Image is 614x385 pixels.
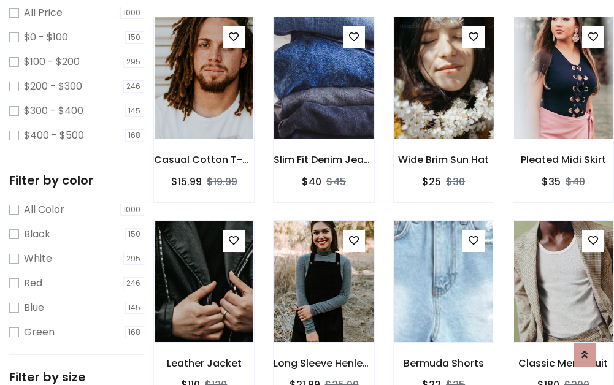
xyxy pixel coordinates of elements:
[120,7,145,19] span: 1000
[274,357,374,369] h6: Long Sleeve Henley T-Shirt
[513,154,613,166] h6: Pleated Midi Skirt
[446,175,465,189] del: $30
[394,357,494,369] h6: Bermuda Shorts
[207,175,237,189] del: $19.99
[24,251,52,266] label: White
[123,80,145,93] span: 246
[513,357,613,369] h6: Classic Men's Suit
[120,204,145,216] span: 1000
[274,154,374,166] h6: Slim Fit Denim Jeans
[125,326,145,338] span: 168
[171,176,202,188] h6: $15.99
[394,154,494,166] h6: Wide Brim Sun Hat
[125,129,145,142] span: 168
[125,105,145,117] span: 145
[154,154,254,166] h6: Casual Cotton T-Shirt
[24,202,64,217] label: All Color
[302,176,321,188] h6: $40
[9,173,144,188] h5: Filter by color
[123,277,145,289] span: 246
[24,128,84,143] label: $400 - $500
[422,176,441,188] h6: $25
[9,370,144,384] h5: Filter by size
[542,176,561,188] h6: $35
[123,253,145,265] span: 295
[24,276,42,291] label: Red
[125,31,145,44] span: 150
[566,175,585,189] del: $40
[24,79,82,94] label: $200 - $300
[24,6,63,20] label: All Price
[24,300,44,315] label: Blue
[125,228,145,240] span: 150
[326,175,346,189] del: $45
[154,357,254,369] h6: Leather Jacket
[125,302,145,314] span: 145
[24,30,68,45] label: $0 - $100
[24,227,50,242] label: Black
[24,325,55,340] label: Green
[24,55,80,69] label: $100 - $200
[24,104,83,118] label: $300 - $400
[123,56,145,68] span: 295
